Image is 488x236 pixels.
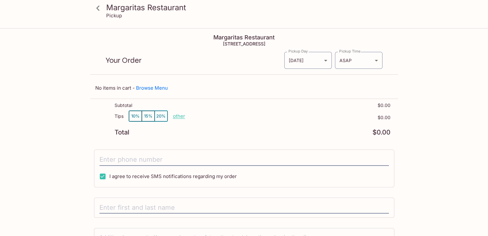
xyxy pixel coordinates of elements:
p: Total [115,129,129,135]
h4: Margaritas Restaurant [90,34,398,41]
h3: Margaritas Restaurant [106,3,393,12]
label: Pickup Day [288,49,308,54]
h5: [STREET_ADDRESS] [90,41,398,46]
p: $0.00 [372,129,390,135]
button: other [173,113,185,119]
p: Tips [115,114,124,119]
a: Browse Menu [136,85,168,91]
p: No items in cart - [95,85,393,91]
div: ASAP [335,52,382,69]
div: [DATE] [284,52,332,69]
p: $0.00 [185,115,390,120]
p: $0.00 [378,103,390,108]
input: Enter first and last name [99,202,389,214]
button: 20% [155,111,167,121]
input: Enter phone number [99,154,389,166]
button: 15% [142,111,155,121]
p: Pickup [106,12,122,19]
button: 10% [129,111,142,121]
p: Subtotal [115,103,132,108]
p: Your Order [106,57,284,63]
label: Pickup Time [339,49,361,54]
span: I agree to receive SMS notifications regarding my order [109,173,237,179]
